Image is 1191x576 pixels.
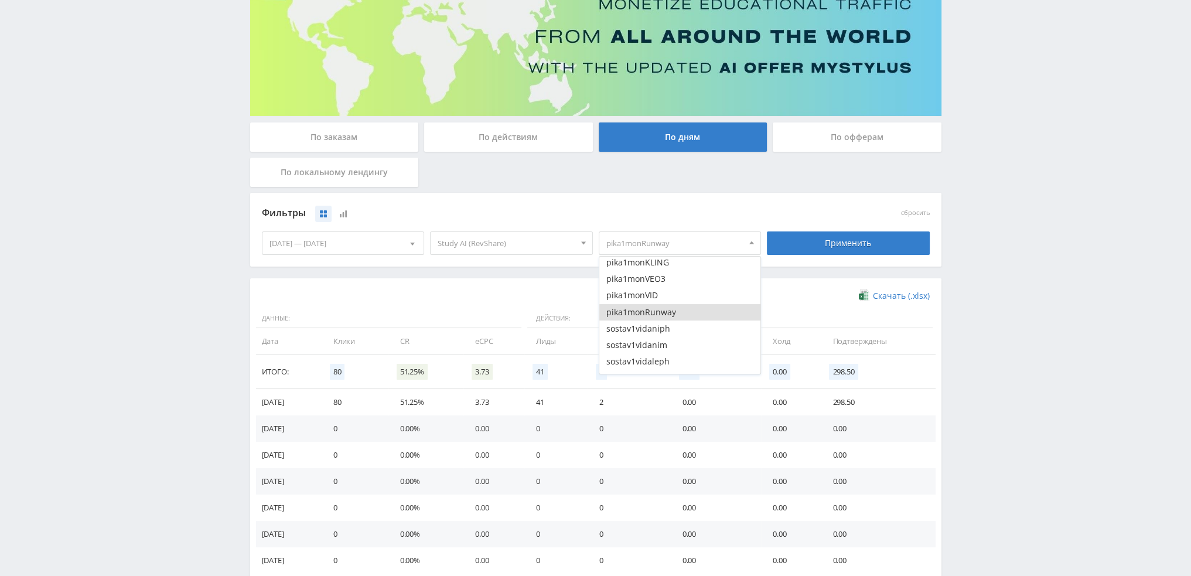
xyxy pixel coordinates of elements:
[256,355,322,389] td: Итого:
[821,468,935,495] td: 0.00
[599,337,761,353] button: sostav1vidanim
[322,547,388,574] td: 0
[588,328,670,355] td: Продажи
[821,495,935,521] td: 0.00
[859,289,869,301] img: xlsx
[424,122,593,152] div: По действиям
[588,415,670,442] td: 0
[761,442,821,468] td: 0.00
[322,468,388,495] td: 0
[599,304,761,321] button: pika1monRunway
[821,415,935,442] td: 0.00
[829,364,858,380] span: 298.50
[859,290,929,302] a: Скачать (.xlsx)
[761,389,821,415] td: 0.00
[250,122,419,152] div: По заказам
[388,442,463,468] td: 0.00%
[524,495,588,521] td: 0
[256,309,521,329] span: Данные:
[463,547,524,574] td: 0.00
[524,415,588,442] td: 0
[463,389,524,415] td: 3.73
[821,521,935,547] td: 0.00
[527,309,668,329] span: Действия:
[588,547,670,574] td: 0
[388,328,463,355] td: CR
[463,495,524,521] td: 0.00
[671,389,762,415] td: 0.00
[322,389,388,415] td: 80
[388,521,463,547] td: 0.00%
[761,328,821,355] td: Холд
[388,389,463,415] td: 51.25%
[322,442,388,468] td: 0
[256,547,322,574] td: [DATE]
[256,521,322,547] td: [DATE]
[761,415,821,442] td: 0.00
[463,415,524,442] td: 0.00
[761,547,821,574] td: 0.00
[250,158,419,187] div: По локальному лендингу
[256,415,322,442] td: [DATE]
[588,495,670,521] td: 0
[256,495,322,521] td: [DATE]
[322,328,388,355] td: Клики
[671,495,762,521] td: 0.00
[606,232,743,254] span: pika1monRunway
[767,231,930,255] div: Применить
[256,442,322,468] td: [DATE]
[463,328,524,355] td: eCPC
[588,521,670,547] td: 0
[761,495,821,521] td: 0.00
[533,364,548,380] span: 41
[322,495,388,521] td: 0
[761,468,821,495] td: 0.00
[821,389,935,415] td: 298.50
[388,468,463,495] td: 0.00%
[524,468,588,495] td: 0
[761,521,821,547] td: 0.00
[773,122,941,152] div: По офферам
[596,364,607,380] span: 2
[901,209,930,217] button: сбросить
[524,547,588,574] td: 0
[599,254,761,271] button: pika1monKLING
[821,547,935,574] td: 0.00
[524,521,588,547] td: 0
[256,389,322,415] td: [DATE]
[438,232,575,254] span: Study AI (RevShare)
[463,468,524,495] td: 0.00
[388,495,463,521] td: 0.00%
[524,389,588,415] td: 41
[397,364,428,380] span: 51.25%
[588,389,670,415] td: 2
[599,122,767,152] div: По дням
[388,415,463,442] td: 0.00%
[674,309,933,329] span: Финансы:
[262,205,762,222] div: Фильтры
[671,547,762,574] td: 0.00
[524,442,588,468] td: 0
[671,442,762,468] td: 0.00
[588,442,670,468] td: 0
[873,291,930,301] span: Скачать (.xlsx)
[322,521,388,547] td: 0
[463,442,524,468] td: 0.00
[821,442,935,468] td: 0.00
[256,468,322,495] td: [DATE]
[599,287,761,304] button: pika1monVID
[599,271,761,287] button: pika1monVEO3
[599,321,761,337] button: sostav1vidaniph
[262,232,424,254] div: [DATE] — [DATE]
[599,353,761,370] button: sostav1vidaleph
[671,415,762,442] td: 0.00
[671,468,762,495] td: 0.00
[524,328,588,355] td: Лиды
[322,415,388,442] td: 0
[472,364,492,380] span: 3.73
[599,370,761,386] button: sostav1vidvid
[463,521,524,547] td: 0.00
[588,468,670,495] td: 0
[671,521,762,547] td: 0.00
[388,547,463,574] td: 0.00%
